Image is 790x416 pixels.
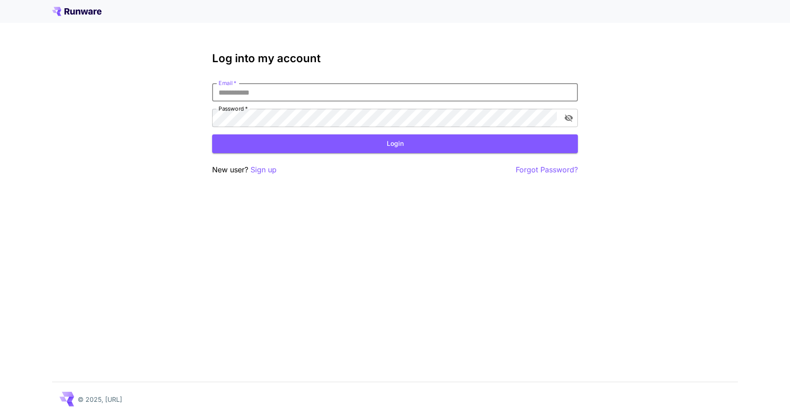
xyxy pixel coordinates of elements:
button: Login [212,134,578,153]
button: Forgot Password? [516,164,578,176]
p: New user? [212,164,277,176]
label: Email [219,79,236,87]
h3: Log into my account [212,52,578,65]
label: Password [219,105,248,112]
button: toggle password visibility [560,110,577,126]
p: © 2025, [URL] [78,395,122,404]
button: Sign up [251,164,277,176]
